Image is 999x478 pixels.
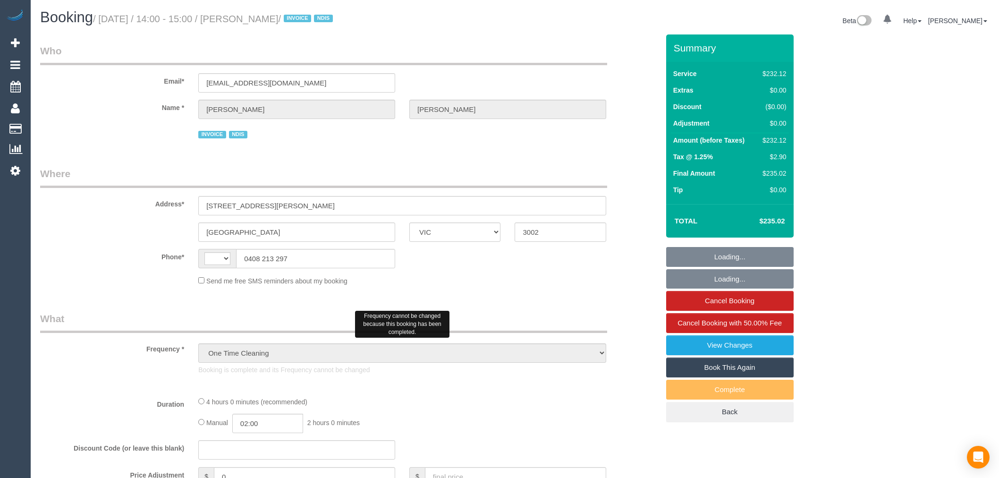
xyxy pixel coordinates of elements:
label: Final Amount [673,169,715,178]
label: Frequency * [33,341,191,354]
label: Name * [33,100,191,112]
label: Amount (before Taxes) [673,136,745,145]
small: / [DATE] / 14:00 - 15:00 / [PERSON_NAME] [93,14,336,24]
div: Frequency cannot be changed because this booking has been completed. [355,311,449,338]
label: Duration [33,396,191,409]
legend: What [40,312,607,333]
span: Booking [40,9,93,26]
input: First Name* [198,100,395,119]
div: $0.00 [759,185,786,195]
input: Post Code* [515,222,606,242]
label: Discount Code (or leave this blank) [33,440,191,453]
div: ($0.00) [759,102,786,111]
span: NDIS [314,15,332,22]
label: Email* [33,73,191,86]
h4: $235.02 [731,217,785,225]
span: INVOICE [284,15,311,22]
span: / [279,14,336,24]
div: Open Intercom Messenger [967,446,990,469]
span: NDIS [229,131,247,138]
a: Cancel Booking [666,291,794,311]
label: Service [673,69,697,78]
div: $232.12 [759,69,786,78]
span: Cancel Booking with 50.00% Fee [677,319,782,327]
span: 4 hours 0 minutes (recommended) [206,398,307,406]
label: Adjustment [673,119,710,128]
a: View Changes [666,335,794,355]
input: Suburb* [198,222,395,242]
input: Email* [198,73,395,93]
label: Extras [673,85,694,95]
span: INVOICE [198,131,226,138]
div: $232.12 [759,136,786,145]
a: Cancel Booking with 50.00% Fee [666,313,794,333]
div: $0.00 [759,119,786,128]
span: Manual [206,419,228,427]
span: 2 hours 0 minutes [307,419,360,427]
a: Book This Again [666,358,794,377]
label: Address* [33,196,191,209]
div: $2.90 [759,152,786,162]
a: Help [903,17,922,25]
input: Last Name* [409,100,606,119]
img: Automaid Logo [6,9,25,23]
div: $235.02 [759,169,786,178]
p: Booking is complete and its Frequency cannot be changed [198,365,606,375]
legend: Where [40,167,607,188]
label: Tip [673,185,683,195]
label: Tax @ 1.25% [673,152,713,162]
a: [PERSON_NAME] [928,17,987,25]
a: Beta [843,17,872,25]
input: Phone* [236,249,395,268]
span: Send me free SMS reminders about my booking [206,277,347,285]
label: Phone* [33,249,191,262]
legend: Who [40,44,607,65]
a: Back [666,402,794,422]
img: New interface [856,15,872,27]
h3: Summary [674,43,789,53]
div: $0.00 [759,85,786,95]
label: Discount [673,102,702,111]
strong: Total [675,217,698,225]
